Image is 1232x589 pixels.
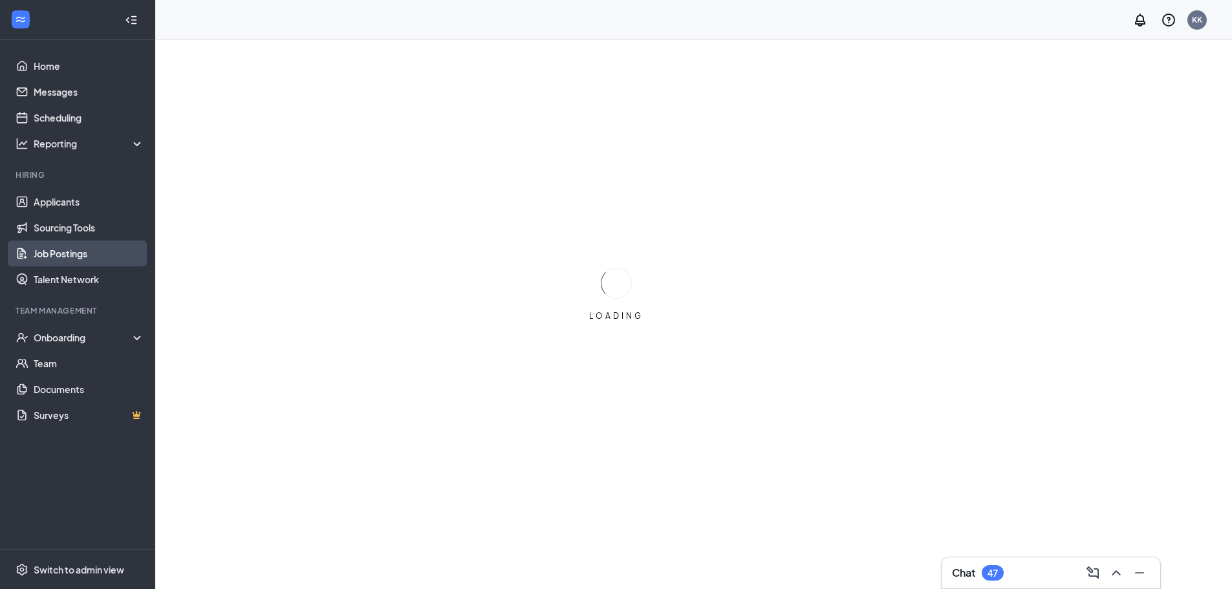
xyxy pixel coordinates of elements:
h3: Chat [952,566,975,580]
a: Scheduling [34,105,144,131]
a: Messages [34,79,144,105]
button: ChevronUp [1106,562,1127,583]
div: Hiring [16,169,142,180]
div: Reporting [34,137,145,150]
svg: Minimize [1132,565,1147,581]
a: Sourcing Tools [34,215,144,241]
a: Applicants [34,189,144,215]
svg: UserCheck [16,331,28,344]
svg: WorkstreamLogo [14,13,27,26]
a: Job Postings [34,241,144,266]
a: SurveysCrown [34,402,144,428]
svg: ComposeMessage [1085,565,1101,581]
button: ComposeMessage [1083,562,1103,583]
svg: Analysis [16,137,28,150]
a: Home [34,53,144,79]
div: 47 [988,568,998,579]
button: Minimize [1129,562,1150,583]
svg: QuestionInfo [1161,12,1176,28]
svg: ChevronUp [1108,565,1124,581]
svg: Settings [16,563,28,576]
a: Documents [34,376,144,402]
a: Talent Network [34,266,144,292]
svg: Collapse [125,14,138,27]
div: Onboarding [34,331,133,344]
div: Switch to admin view [34,563,124,576]
div: LOADING [584,310,649,321]
div: KK [1192,14,1202,25]
a: Team [34,350,144,376]
div: Team Management [16,305,142,316]
svg: Notifications [1132,12,1148,28]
